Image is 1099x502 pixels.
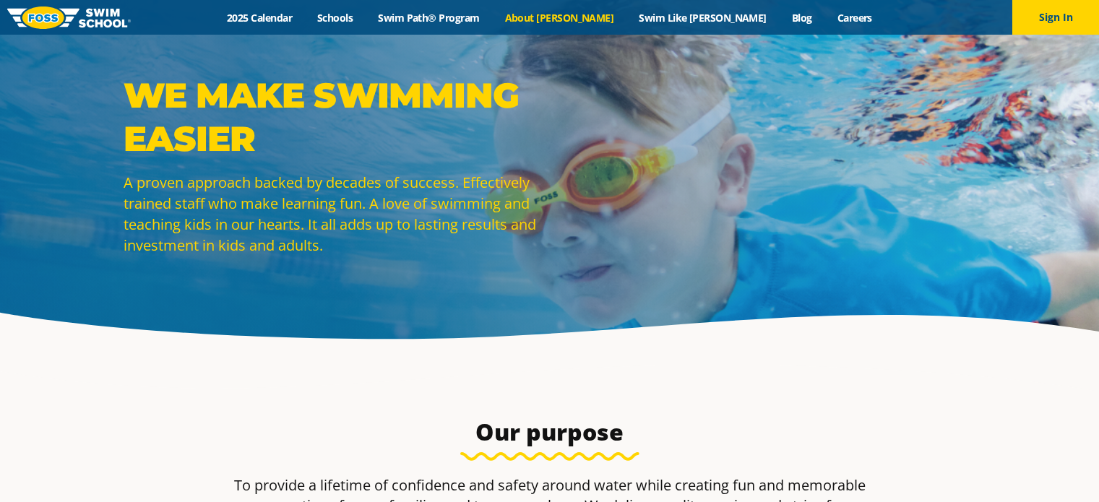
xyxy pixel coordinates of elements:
[7,7,131,29] img: FOSS Swim School Logo
[209,417,891,446] h3: Our purpose
[779,11,824,25] a: Blog
[492,11,626,25] a: About [PERSON_NAME]
[824,11,884,25] a: Careers
[124,172,543,256] p: A proven approach backed by decades of success. Effectively trained staff who make learning fun. ...
[124,74,543,160] p: WE MAKE SWIMMING EASIER
[215,11,305,25] a: 2025 Calendar
[626,11,780,25] a: Swim Like [PERSON_NAME]
[305,11,366,25] a: Schools
[366,11,492,25] a: Swim Path® Program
